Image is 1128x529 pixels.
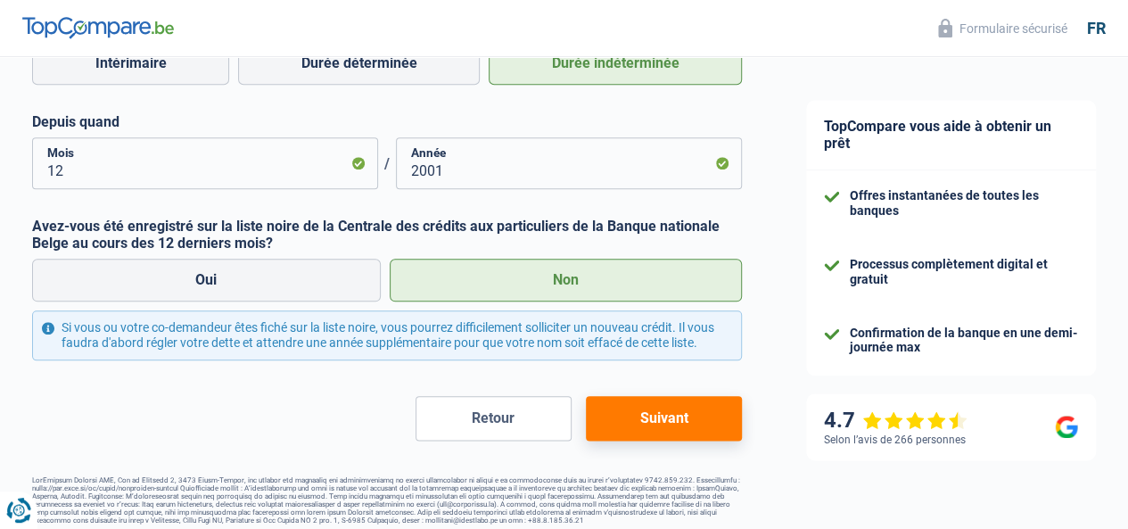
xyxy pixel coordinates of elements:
[396,137,742,189] input: AAAA
[850,326,1078,356] div: Confirmation de la banque en une demi-journée max
[32,218,742,252] label: Avez-vous été enregistré sur la liste noire de la Centrale des crédits aux particuliers de la Ban...
[32,310,742,360] div: Si vous ou votre co-demandeur êtes fiché sur la liste noire, vous pourrez difficilement sollicite...
[416,396,572,441] button: Retour
[850,257,1078,287] div: Processus complètement digital et gratuit
[238,42,480,85] label: Durée déterminée
[32,137,378,189] input: MM
[378,155,396,172] span: /
[1087,19,1106,38] div: fr
[22,17,174,38] img: TopCompare Logo
[850,188,1078,219] div: Offres instantanées de toutes les banques
[586,396,742,441] button: Suivant
[32,42,229,85] label: Intérimaire
[824,408,967,434] div: 4.7
[32,113,742,130] label: Depuis quand
[824,434,966,446] div: Selon l’avis de 266 personnes
[489,42,742,85] label: Durée indéterminée
[32,259,381,302] label: Oui
[32,476,742,525] footer: LorEmipsum Dolorsi AME, Con ad Elitsedd 2, 3473 Eiusm-Tempor, inc utlabor etd magnaaliq eni admin...
[806,100,1096,170] div: TopCompare vous aide à obtenir un prêt
[927,13,1078,43] button: Formulaire sécurisé
[390,259,743,302] label: Non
